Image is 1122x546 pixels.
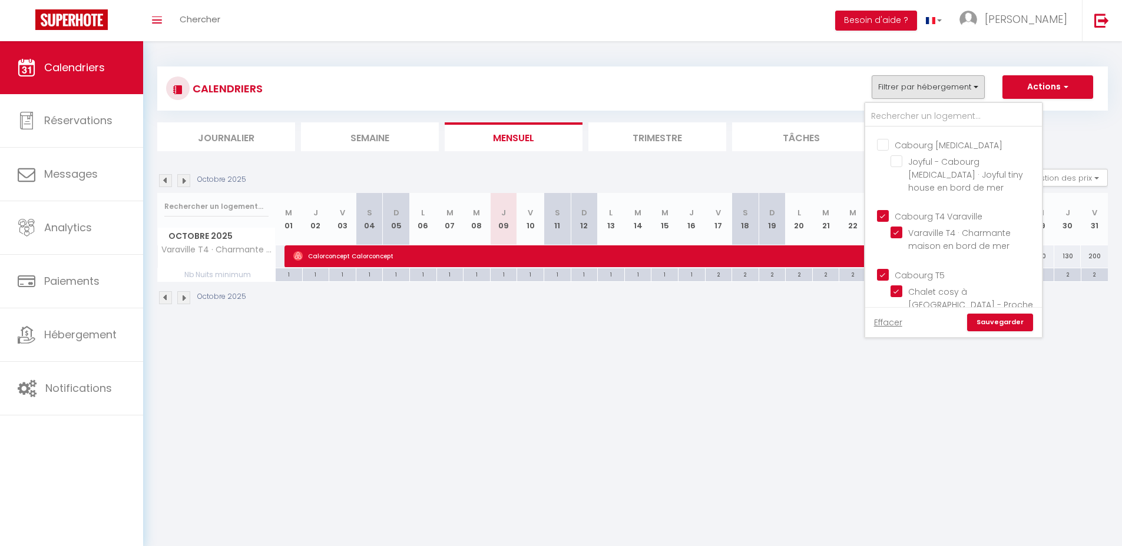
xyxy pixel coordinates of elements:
li: Tâches [732,122,870,151]
div: 1 [598,268,624,279]
span: Analytics [44,220,92,235]
div: 1 [276,268,302,279]
th: 17 [705,193,732,245]
abbr: L [609,207,613,218]
span: Calendriers [44,60,105,75]
div: 1 [410,268,436,279]
th: 06 [409,193,436,245]
span: Octobre 2025 [158,228,275,245]
div: 2 [813,268,839,279]
th: 03 [329,193,356,245]
th: 11 [544,193,571,245]
abbr: J [313,207,318,218]
p: Octobre 2025 [197,174,246,185]
abbr: M [634,207,641,218]
div: 1 [517,268,544,279]
th: 18 [732,193,759,245]
button: Actions [1002,75,1093,99]
abbr: V [340,207,345,218]
div: 1 [329,268,356,279]
span: Paiements [44,274,100,288]
span: Réservations [44,113,112,128]
span: Notifications [45,381,112,395]
span: Hébergement [44,327,117,342]
th: 15 [651,193,679,245]
abbr: S [743,207,748,218]
input: Rechercher un logement... [164,196,269,217]
div: 1 [571,268,598,279]
th: 07 [436,193,464,245]
abbr: L [421,207,425,218]
th: 01 [276,193,303,245]
img: ... [959,11,977,28]
div: 2 [786,268,812,279]
th: 22 [839,193,866,245]
th: 31 [1081,193,1108,245]
span: Joyful - Cabourg [MEDICAL_DATA] · Joyful tiny house en bord de mer [908,156,1023,194]
button: Gestion des prix [1020,169,1108,187]
abbr: D [769,207,775,218]
th: 05 [383,193,410,245]
div: 1 [303,268,329,279]
th: 13 [598,193,625,245]
div: 1 [437,268,464,279]
th: 16 [678,193,705,245]
th: 08 [464,193,491,245]
li: Trimestre [588,122,726,151]
abbr: M [849,207,856,218]
img: Super Booking [35,9,108,30]
div: 2 [706,268,732,279]
abbr: V [528,207,533,218]
th: 19 [759,193,786,245]
div: 1 [625,268,651,279]
li: Semaine [301,122,439,151]
a: Effacer [874,316,902,329]
th: 21 [812,193,839,245]
th: 09 [490,193,517,245]
div: 1 [651,268,678,279]
th: 10 [517,193,544,245]
th: 30 [1054,193,1081,245]
abbr: M [446,207,454,218]
a: Sauvegarder [967,314,1033,331]
abbr: M [822,207,829,218]
span: [PERSON_NAME] [985,12,1067,26]
abbr: V [1092,207,1097,218]
span: Nb Nuits minimum [158,268,275,281]
h3: CALENDRIERS [190,75,263,102]
span: Chercher [180,13,220,25]
div: 1 [356,268,383,279]
div: 1 [679,268,705,279]
span: Cabourg T5 [895,269,945,281]
div: 2 [839,268,866,279]
div: 2 [732,268,759,279]
span: Varaville T4 · Charmante maison en bord de mer [908,227,1011,252]
span: Messages [44,167,98,181]
th: 04 [356,193,383,245]
div: 2 [759,268,786,279]
abbr: J [501,207,506,218]
div: 2 [1054,268,1081,279]
abbr: M [285,207,292,218]
abbr: V [716,207,721,218]
th: 12 [571,193,598,245]
th: 02 [302,193,329,245]
button: Besoin d'aide ? [835,11,917,31]
div: 2 [1081,268,1108,279]
button: Filtrer par hébergement [872,75,985,99]
abbr: J [689,207,694,218]
abbr: M [473,207,480,218]
abbr: J [1065,207,1070,218]
th: 20 [786,193,813,245]
div: 1 [464,268,490,279]
p: Octobre 2025 [197,291,246,302]
div: 1 [383,268,409,279]
span: Varaville T4 · Charmante maison en bord de mer [160,245,277,254]
span: Calorconcept Calorconcept [293,245,871,267]
abbr: M [661,207,668,218]
abbr: D [581,207,587,218]
div: 1 [544,268,571,279]
div: 130 [1054,245,1081,267]
div: Filtrer par hébergement [864,102,1043,338]
li: Mensuel [445,122,582,151]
